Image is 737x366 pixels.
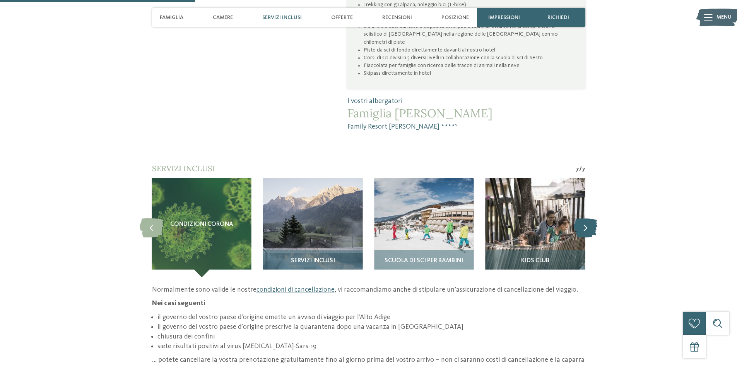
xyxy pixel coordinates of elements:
img: Il nostro family hotel a Sesto, il vostro rifugio sulle Dolomiti. [263,178,363,277]
li: siete risultati positivi al virus [MEDICAL_DATA]-Sars-19 [157,342,585,351]
span: Scuola di sci per bambini [385,258,463,265]
li: Skipass direttamente in hotel [364,69,573,77]
span: Posizione [441,14,469,21]
li: Fiaccolata per famiglie con ricerca delle tracce di animali nella neve [364,62,573,69]
span: Famiglia [160,14,183,21]
span: Camere [213,14,233,21]
span: Impressioni [488,14,520,21]
span: Servizi inclusi [152,163,215,173]
li: Piste da sci di fondo direttamente davanti al nostro hotel [364,46,573,54]
li: Trekking con gli alpaca, noleggio bici (E-bike) [364,1,573,9]
span: Kids Club [521,258,549,265]
li: Ski-in e ski-out: dal nostro deposito sci si può andare direttamente al comprensorio sciistico di... [364,22,573,46]
span: 7 [576,165,579,174]
span: Offerte [331,14,353,21]
span: Condizioni Corona [170,221,233,228]
li: il governo del vostro paese d’origine prescrive la quarantena dopo una vacanza in [GEOGRAPHIC_DATA] [157,322,585,332]
li: Corsi di sci divisi in 5 diversi livelli in collaborazione con la scuola di sci di Sesto [364,54,573,62]
strong: Nei casi seguenti [152,300,205,307]
li: chiusura dei confini [157,332,585,342]
img: Il nostro family hotel a Sesto, il vostro rifugio sulle Dolomiti. [486,178,585,277]
span: Recensioni [382,14,412,21]
span: Family Resort [PERSON_NAME] ****ˢ [347,122,585,132]
li: il governo del vostro paese d’origine emette un avviso di viaggio per l’Alto Adige [157,313,585,322]
span: richiedi [547,14,569,21]
span: I vostri albergatori [347,96,585,106]
span: Servizi inclusi [291,258,335,265]
span: 7 [582,165,585,174]
span: Servizi inclusi [262,14,302,21]
a: condizioni di cancellazione [256,286,335,293]
span: / [579,165,582,174]
span: Famiglia [PERSON_NAME] [347,106,585,120]
p: Normalmente sono valide le nostre , vi raccomandiamo anche di stipulare un’assicurazione di cance... [152,285,585,295]
img: Il nostro family hotel a Sesto, il vostro rifugio sulle Dolomiti. [374,178,474,277]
